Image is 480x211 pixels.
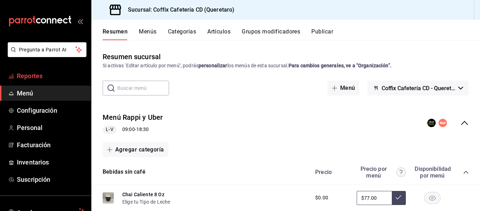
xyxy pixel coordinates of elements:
[103,125,163,134] div: 09:00 - 18:30
[308,169,353,175] div: Precio
[91,107,480,139] div: collapse-menu-row
[17,71,85,81] span: Reportes
[17,106,85,115] span: Configuración
[117,81,169,95] input: Buscar menú
[103,168,145,176] button: Bebidas sin café
[122,191,164,198] button: Chai Caliente 8 Oz
[122,198,170,205] button: Elige tu Tipo de Leche
[168,28,196,40] button: Categorías
[77,18,83,24] button: open_drawer_menu
[288,63,391,68] strong: Para cambios generales, ve a “Organización”.
[103,126,116,133] span: L-V
[103,62,469,69] div: Si activas ‘Editar artículo por menú’, podrás los menús de esta sucursal.
[17,157,85,167] span: Inventarios
[122,6,234,14] h3: Sucursal: Coffix Cafetería CD (Queretaro)
[242,28,300,40] button: Grupos modificadores
[5,51,86,58] a: Pregunta a Parrot AI
[103,142,168,157] button: Agregar categoría
[103,192,114,204] img: Preview
[327,81,359,95] button: Menú
[103,112,163,123] button: Menú Rappi y Uber
[368,81,469,95] button: Coffix Cafetería CD - Queretaro
[415,166,450,179] div: Disponibilidad por menú
[103,28,480,40] div: navigation tabs
[207,28,231,40] button: Artículos
[103,28,128,40] button: Resumen
[357,191,392,205] input: Sin ajuste
[17,88,85,98] span: Menú
[17,123,85,132] span: Personal
[382,85,455,92] span: Coffix Cafetería CD - Queretaro
[103,51,161,62] div: Resumen sucursal
[311,28,333,40] button: Publicar
[463,169,469,175] button: collapse-category-row
[17,140,85,150] span: Facturación
[8,42,86,57] button: Pregunta a Parrot AI
[19,46,76,54] span: Pregunta a Parrot AI
[315,194,328,201] span: $0.00
[17,175,85,184] span: Suscripción
[357,166,406,179] div: Precio por menú
[199,63,227,68] strong: personalizar
[139,28,156,40] button: Menús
